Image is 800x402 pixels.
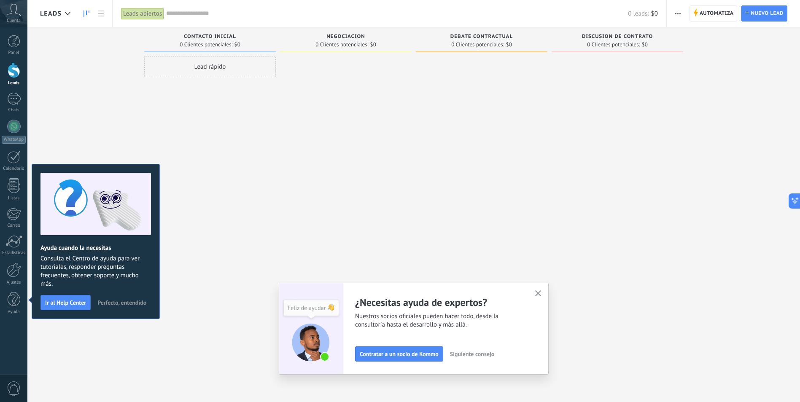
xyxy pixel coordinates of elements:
div: Correo [2,223,26,228]
div: Lead rápido [144,56,276,77]
div: Calendario [2,166,26,172]
span: 0 Clientes potenciales: [451,42,504,47]
span: 0 Clientes potenciales: [315,42,368,47]
span: $0 [370,42,376,47]
span: Nuestros socios oficiales pueden hacer todo, desde la consultoría hasta el desarrollo y más allá. [355,312,525,329]
span: 0 Clientes potenciales: [180,42,232,47]
div: Chats [2,107,26,113]
span: Leads [40,10,62,18]
a: Lista [94,5,108,22]
span: $0 [234,42,240,47]
div: Leads abiertos [121,8,164,20]
span: Perfecto, entendido [97,300,146,306]
h2: ¿Necesitas ayuda de expertos? [355,296,525,309]
div: Leads [2,80,26,86]
button: Perfecto, entendido [94,296,150,309]
div: Panel [2,50,26,56]
div: Listas [2,196,26,201]
div: Ajustes [2,280,26,285]
button: Siguiente consejo [446,348,498,360]
span: Contratar a un socio de Kommo [360,351,439,357]
a: Automatiza [690,5,738,21]
span: $0 [506,42,512,47]
span: 0 Clientes potenciales: [587,42,640,47]
a: Nuevo lead [741,5,787,21]
div: Negociación [284,34,407,41]
span: Ir al Help Center [45,300,86,306]
span: 0 leads: [628,10,649,18]
span: Debate contractual [450,34,513,40]
span: Consulta el Centro de ayuda para ver tutoriales, responder preguntas frecuentes, obtener soporte ... [40,255,151,288]
div: Discusión de contrato [556,34,679,41]
div: Ayuda [2,309,26,315]
div: Contacto inicial [148,34,272,41]
button: Más [672,5,684,21]
a: Leads [79,5,94,22]
button: Ir al Help Center [40,295,91,310]
span: Contacto inicial [184,34,236,40]
button: Contratar a un socio de Kommo [355,346,443,362]
span: Cuenta [7,18,21,24]
span: $0 [651,10,658,18]
span: $0 [642,42,648,47]
span: Negociación [326,34,365,40]
div: Estadísticas [2,250,26,256]
span: Nuevo lead [751,6,784,21]
h2: Ayuda cuando la necesitas [40,244,151,252]
span: Siguiente consejo [450,351,494,357]
div: WhatsApp [2,136,26,144]
span: Automatiza [700,6,734,21]
div: Debate contractual [420,34,543,41]
span: Discusión de contrato [582,34,653,40]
